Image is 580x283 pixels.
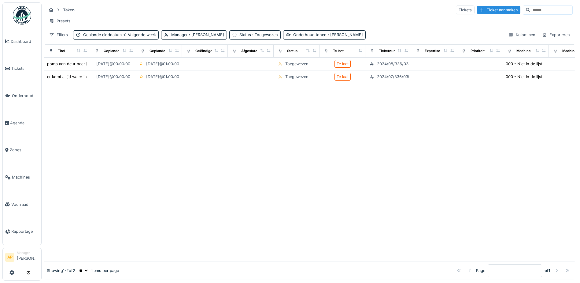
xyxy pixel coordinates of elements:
span: Dashboard [11,39,39,44]
div: Ticketnummer [379,48,403,54]
div: [DATE] @ 01:00:00 [146,61,179,67]
a: Agenda [3,109,41,137]
div: Presets [46,17,73,25]
div: Geplande einddatum [83,32,156,38]
div: Manager [171,32,224,38]
span: Onderhoud [12,93,39,99]
div: Exporteren [539,30,573,39]
a: Voorraad [3,191,41,218]
div: pomp aan deur naar [GEOGRAPHIC_DATA] is stuk [47,61,140,67]
div: 2024/07/336/03550 [377,74,416,80]
div: [DATE] @ 00:00:00 [96,61,130,67]
span: Rapportage [11,228,39,234]
div: [DATE] @ 01:00:00 [146,74,179,80]
div: Geplande einddatum [150,48,184,54]
div: items per page [78,268,119,274]
div: Manager [17,251,39,255]
span: Voorraad [11,202,39,207]
div: Geplande begindatum [104,48,140,54]
div: Prioriteit [471,48,485,54]
span: Agenda [10,120,39,126]
div: Afgesloten op [241,48,265,54]
div: Filters [46,30,71,39]
div: Toegewezen [285,61,308,67]
div: Geëindigd op [195,48,218,54]
a: Zones [3,137,41,164]
div: Status [239,32,278,38]
div: Showing 1 - 2 of 2 [47,268,75,274]
li: AP [5,253,14,262]
div: Te laat [337,61,349,67]
div: Onderhoud tonen [293,32,363,38]
a: Rapportage [3,218,41,245]
div: Page [476,268,485,274]
div: [DATE] @ 00:00:00 [96,74,130,80]
span: : [PERSON_NAME] [188,32,224,37]
div: Status [287,48,297,54]
div: 2024/08/336/03865 [377,61,416,67]
span: Volgende week [122,32,156,37]
span: Zones [10,147,39,153]
span: : [PERSON_NAME] [327,32,363,37]
span: Tickets [11,66,39,71]
span: Machines [12,174,39,180]
a: AP Manager[PERSON_NAME] [5,251,39,265]
div: Kolommen [506,30,538,39]
div: Ticket aanmaken [477,6,520,14]
img: Badge_color-CXgf-gQk.svg [13,6,31,25]
span: : Toegewezen [251,32,278,37]
div: Te laat [333,48,344,54]
div: Titel [58,48,65,54]
div: Te laat [337,74,349,80]
a: Dashboard [3,28,41,55]
strong: of 1 [545,268,550,274]
div: 000 - Niet in de lijst [506,74,542,80]
a: Tickets [3,55,41,82]
li: [PERSON_NAME] [17,251,39,264]
div: Machine [516,48,531,54]
strong: Taken [61,7,77,13]
div: Tickets [456,6,475,14]
div: 000 - Niet in de lijst [506,61,542,67]
div: Expertise [425,48,440,54]
div: er komt altijd water in de kelder (R&D ruimte) [47,74,130,80]
a: Onderhoud [3,82,41,109]
a: Machines [3,164,41,191]
div: Toegewezen [285,74,308,80]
